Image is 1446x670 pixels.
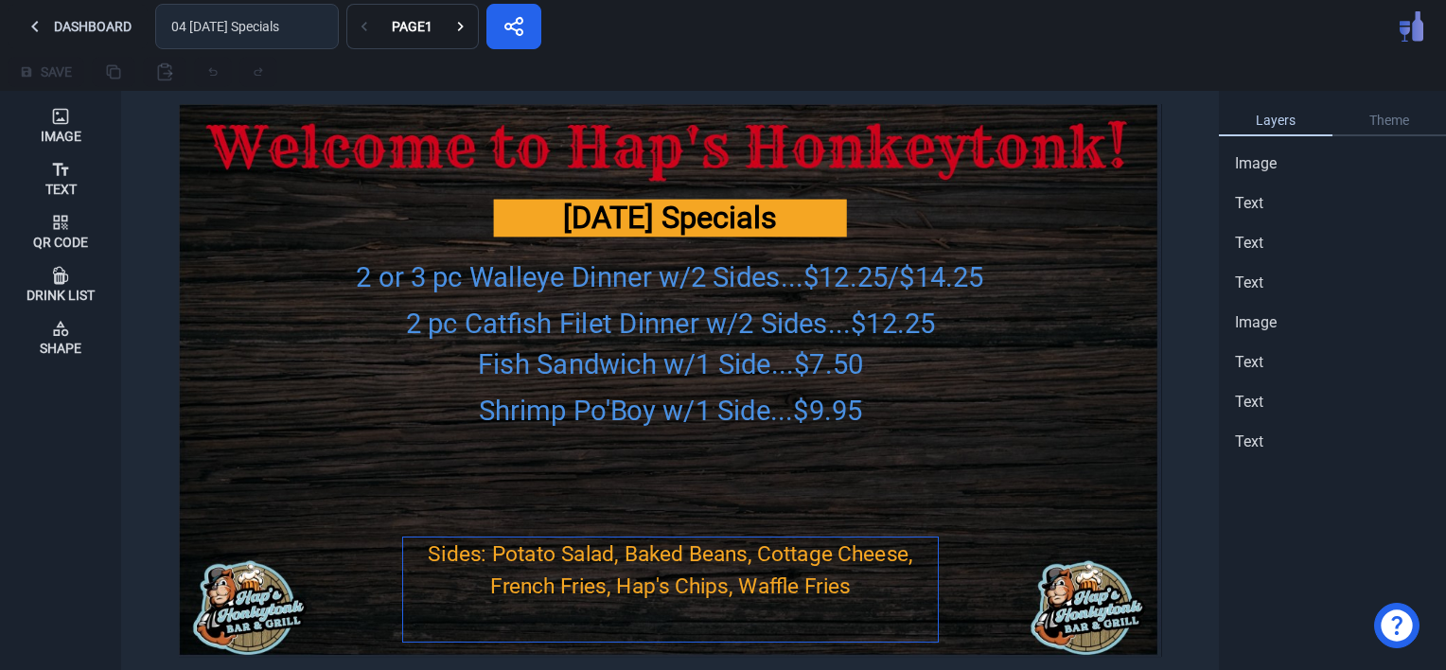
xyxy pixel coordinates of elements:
span: Text [1235,232,1263,255]
div: Shape [40,342,81,355]
button: Qr Code [8,204,114,257]
div: Shrimp Po'Boy w/1 Side...$9.95 [464,391,877,432]
div: Text [45,183,77,196]
span: Text [1235,431,1263,453]
span: Text [1235,391,1263,414]
span: Text [1235,192,1263,215]
img: Pub Menu [1400,11,1423,42]
span: Image [1235,152,1277,175]
div: Sides: Potato Salad, Baked Beans, Cottage Cheese, French Fries, Hap's Chips, Waffle Fries [403,538,938,602]
div: Page 1 [388,20,436,33]
button: Page1 [380,4,444,49]
button: Shape [8,310,114,363]
span: Text [1235,272,1263,294]
button: Text [8,151,114,204]
div: [DATE] Specials [493,200,846,238]
div: Drink List [26,289,95,302]
span: Text [1235,351,1263,374]
div: 2 or 3 pc Walleye Dinner w/2 Sides...$12.25/$14.25 [314,256,1024,298]
span: Image [1235,311,1277,334]
a: Layers [1219,106,1332,136]
button: Dashboard [8,4,148,49]
button: Image [8,98,114,151]
button: Drink List [8,257,114,310]
a: Theme [1332,106,1446,136]
div: Fish Sandwich w/1 Side...$7.50 [458,344,883,385]
div: Image [41,130,81,143]
div: 2 pc Catfish Filet Dinner w/2 Sides...$12.25 [397,303,943,344]
div: Qr Code [33,236,88,249]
